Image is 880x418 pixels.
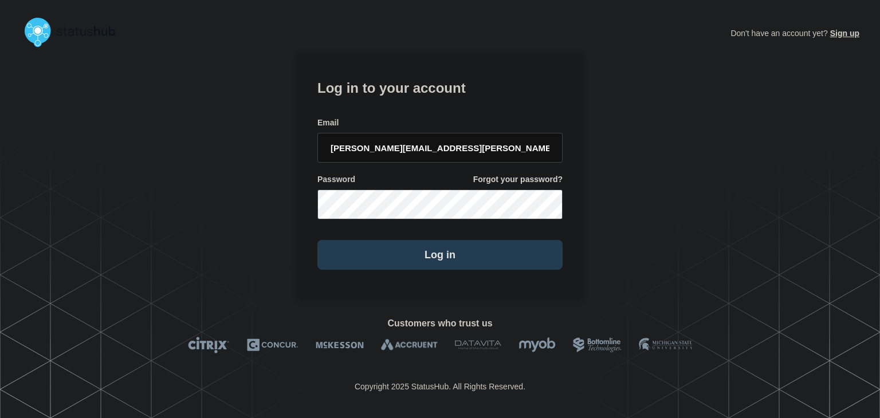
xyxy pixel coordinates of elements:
[730,19,859,47] p: Don't have an account yet?
[316,337,364,353] img: McKesson logo
[355,382,525,391] p: Copyright 2025 StatusHub. All Rights Reserved.
[381,337,438,353] img: Accruent logo
[317,240,563,270] button: Log in
[317,190,563,219] input: password input
[455,337,501,353] img: DataVita logo
[639,337,692,353] img: MSU logo
[317,76,563,97] h1: Log in to your account
[317,174,355,185] span: Password
[317,117,339,128] span: Email
[573,337,622,353] img: Bottomline logo
[518,337,556,353] img: myob logo
[473,174,563,185] a: Forgot your password?
[21,318,859,329] h2: Customers who trust us
[247,337,298,353] img: Concur logo
[828,29,859,38] a: Sign up
[188,337,230,353] img: Citrix logo
[21,14,129,50] img: StatusHub logo
[317,133,563,163] input: email input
